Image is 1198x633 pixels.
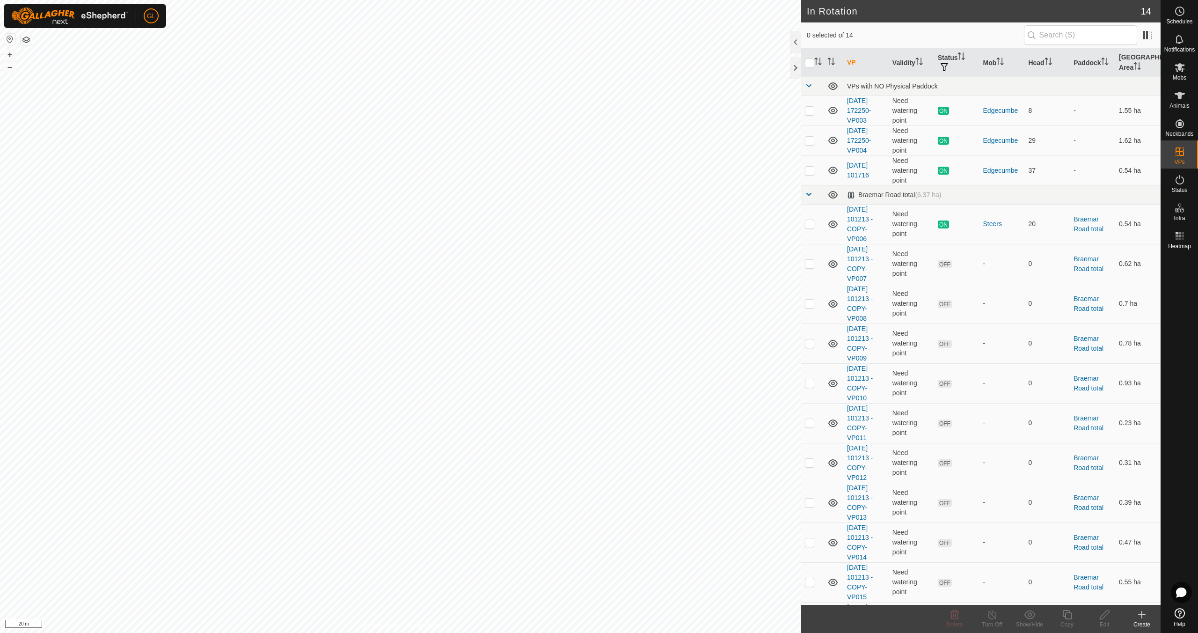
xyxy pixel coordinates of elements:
[1024,523,1070,562] td: 0
[938,167,949,175] span: ON
[938,380,952,388] span: OFF
[938,300,952,308] span: OFF
[889,284,934,324] td: Need watering point
[1171,187,1187,193] span: Status
[1024,483,1070,523] td: 0
[1024,155,1070,185] td: 37
[814,59,822,66] p-sorticon: Activate to sort
[983,106,1021,116] div: Edgecumbe
[1024,204,1070,244] td: 20
[847,325,873,362] a: [DATE] 101213 - COPY-VP009
[915,191,941,199] span: (6.37 ha)
[1070,125,1115,155] td: -
[1174,621,1185,627] span: Help
[1074,375,1103,392] a: Braemar Road total
[847,564,873,601] a: [DATE] 101213 - COPY-VP015
[973,620,1011,629] div: Turn Off
[938,137,949,145] span: ON
[1165,131,1193,137] span: Neckbands
[1074,335,1103,352] a: Braemar Road total
[938,260,952,268] span: OFF
[807,30,1024,40] span: 0 selected of 14
[847,484,873,521] a: [DATE] 101213 - COPY-VP013
[1024,363,1070,403] td: 0
[938,340,952,348] span: OFF
[1173,75,1186,81] span: Mobs
[983,577,1021,587] div: -
[847,82,1157,90] div: VPs with NO Physical Paddock
[1024,125,1070,155] td: 29
[889,483,934,523] td: Need watering point
[889,155,934,185] td: Need watering point
[847,245,873,282] a: [DATE] 101213 - COPY-VP007
[1115,562,1161,602] td: 0.55 ha
[1074,255,1103,272] a: Braemar Road total
[1024,562,1070,602] td: 0
[847,206,873,243] a: [DATE] 101213 - COPY-VP006
[1045,59,1052,66] p-sorticon: Activate to sort
[1024,443,1070,483] td: 0
[934,49,979,77] th: Status
[915,59,923,66] p-sorticon: Activate to sort
[1074,295,1103,312] a: Braemar Road total
[1164,47,1195,52] span: Notifications
[996,59,1004,66] p-sorticon: Activate to sort
[1070,96,1115,125] td: -
[938,107,949,115] span: ON
[979,49,1025,77] th: Mob
[1074,414,1103,432] a: Braemar Road total
[938,539,952,547] span: OFF
[1115,403,1161,443] td: 0.23 ha
[983,166,1021,176] div: Edgecumbe
[843,49,889,77] th: VP
[957,54,965,61] p-sorticon: Activate to sort
[889,562,934,602] td: Need watering point
[1074,494,1103,511] a: Braemar Road total
[4,34,15,45] button: Reset Map
[1115,244,1161,284] td: 0.62 ha
[1141,4,1151,18] span: 14
[1024,324,1070,363] td: 0
[938,420,952,427] span: OFF
[847,97,871,124] a: [DATE] 172250-VP003
[21,34,32,45] button: Map Layers
[1166,19,1192,24] span: Schedules
[1115,284,1161,324] td: 0.7 ha
[1115,483,1161,523] td: 0.39 ha
[1024,284,1070,324] td: 0
[938,499,952,507] span: OFF
[847,524,873,561] a: [DATE] 101213 - COPY-VP014
[889,125,934,155] td: Need watering point
[1011,620,1048,629] div: Show/Hide
[983,537,1021,547] div: -
[938,221,949,228] span: ON
[983,299,1021,309] div: -
[1168,243,1191,249] span: Heatmap
[983,418,1021,428] div: -
[938,459,952,467] span: OFF
[1101,59,1109,66] p-sorticon: Activate to sort
[1115,363,1161,403] td: 0.93 ha
[847,127,871,154] a: [DATE] 172250-VP004
[1024,49,1070,77] th: Head
[938,579,952,587] span: OFF
[1161,604,1198,631] a: Help
[1115,96,1161,125] td: 1.55 ha
[983,339,1021,348] div: -
[1115,204,1161,244] td: 0.54 ha
[410,621,438,629] a: Contact Us
[1115,324,1161,363] td: 0.78 ha
[147,11,156,21] span: GL
[889,244,934,284] td: Need watering point
[1115,155,1161,185] td: 0.54 ha
[889,403,934,443] td: Need watering point
[1174,159,1184,165] span: VPs
[847,444,873,481] a: [DATE] 101213 - COPY-VP012
[1024,403,1070,443] td: 0
[983,136,1021,146] div: Edgecumbe
[1169,103,1190,109] span: Animals
[847,405,873,442] a: [DATE] 101213 - COPY-VP011
[1074,454,1103,471] a: Braemar Road total
[889,49,934,77] th: Validity
[889,324,934,363] td: Need watering point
